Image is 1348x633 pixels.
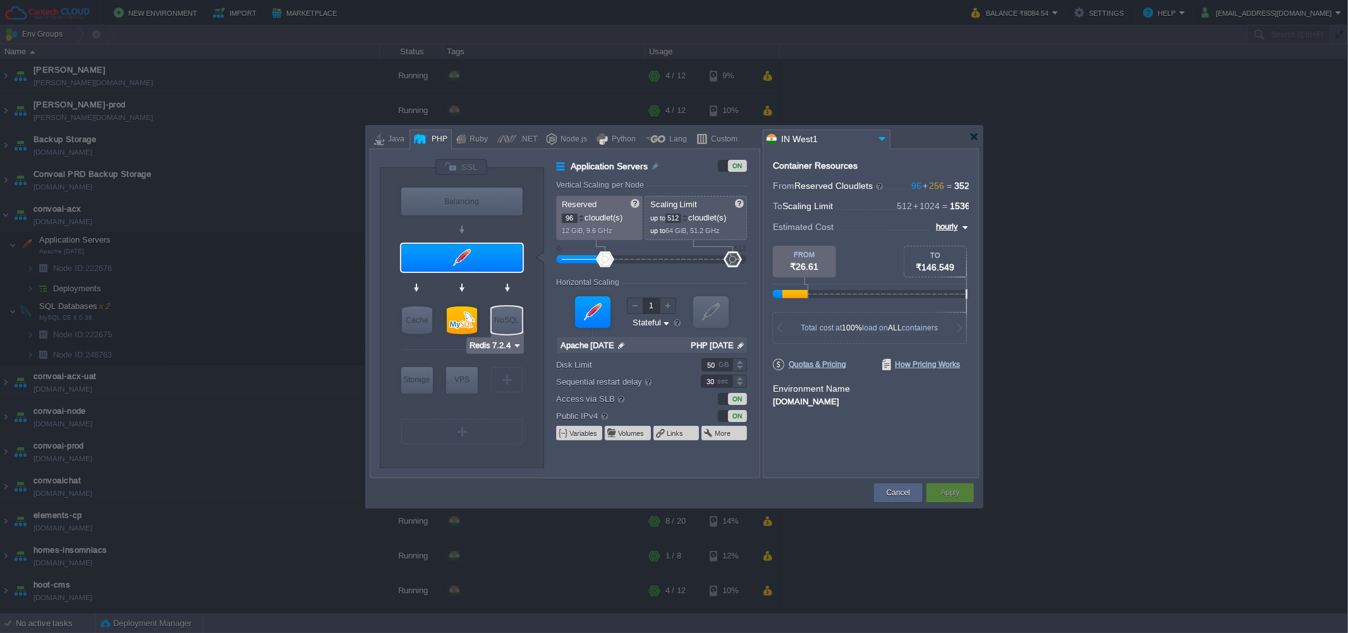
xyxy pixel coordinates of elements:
div: sec [717,375,731,387]
div: TO [904,251,966,259]
div: GB [719,359,731,371]
div: Elastic VPS [446,367,478,394]
div: VPS [446,367,478,392]
span: + [912,201,920,211]
button: Variables [569,428,598,438]
div: [DOMAIN_NAME] [773,395,969,406]
div: ON [728,410,747,422]
div: 512 [734,244,746,252]
button: Volumes [618,428,645,438]
span: 64 GiB, 51.2 GHz [665,227,720,234]
div: Application Servers [401,244,523,272]
span: Scaling Limit [650,200,698,209]
div: Container Resources [773,161,858,171]
div: Lang [665,130,687,149]
div: ON [728,393,747,405]
div: FROM [773,251,836,258]
div: Cache [402,306,432,334]
span: ₹146.549 [916,262,955,272]
span: up to [650,214,665,222]
div: ON [728,160,747,172]
label: Public IPv4 [556,409,684,423]
span: To [773,201,782,211]
div: NoSQL [492,306,522,334]
span: 352 [954,181,969,191]
div: Horizontal Scaling [556,278,622,287]
div: Create New Layer [401,419,523,444]
span: 256 [921,181,944,191]
span: Scaling Limit [782,201,833,211]
span: Quotas & Pricing [773,359,847,370]
div: NoSQL Databases [492,306,522,334]
button: Cancel [887,486,910,499]
span: Estimated Cost [773,220,834,234]
span: Reserved Cloudlets [794,181,885,191]
span: = [944,181,954,191]
span: up to [650,227,665,234]
div: Storage [401,367,433,392]
div: Python [608,130,636,149]
p: cloudlet(s) [562,210,638,223]
span: 1024 [912,201,940,211]
div: Ruby [466,130,488,149]
button: Links [667,428,684,438]
label: Access via SLB [556,392,684,406]
label: Sequential restart delay [556,375,684,389]
label: Environment Name [773,383,850,394]
div: Node.js [557,130,587,149]
div: PHP [428,130,447,149]
div: Vertical Scaling per Node [556,181,647,190]
button: More [715,428,732,438]
span: 12 GiB, 9.6 GHz [562,227,612,234]
div: Java [384,130,404,149]
span: 1536 [950,201,970,211]
div: SQL Databases [447,306,477,334]
div: .NET [516,130,537,149]
div: 0 [557,244,561,252]
span: How Pricing Works [882,359,961,370]
button: Apply [940,486,959,499]
div: Create New Layer [491,367,523,392]
span: Reserved [562,200,597,209]
span: From [773,181,794,191]
span: + [921,181,929,191]
label: Disk Limit [556,358,684,371]
div: Custom [707,130,738,149]
div: Storage Containers [401,367,433,394]
div: Balancing [401,188,523,215]
span: ₹26.61 [791,262,819,272]
p: cloudlet(s) [650,210,743,223]
span: 512 [897,201,912,211]
div: Load Balancer [401,188,523,215]
span: 96 [911,181,921,191]
span: = [940,201,950,211]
